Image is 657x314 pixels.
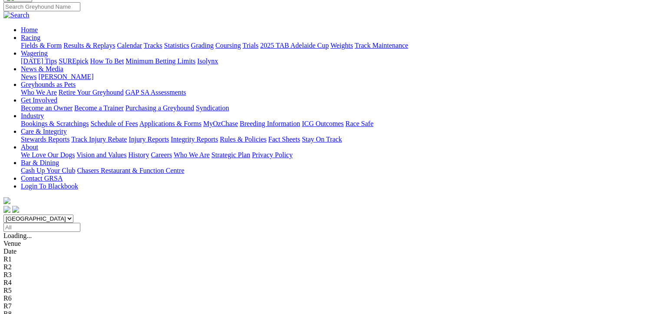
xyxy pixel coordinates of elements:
a: Login To Blackbook [21,182,78,190]
div: R1 [3,255,654,263]
a: Greyhounds as Pets [21,81,76,88]
a: Privacy Policy [252,151,293,159]
a: Trials [242,42,258,49]
a: Grading [191,42,214,49]
a: Careers [151,151,172,159]
a: Bar & Dining [21,159,59,166]
a: Get Involved [21,96,57,104]
a: Syndication [196,104,229,112]
a: We Love Our Dogs [21,151,75,159]
div: R2 [3,263,654,271]
div: R6 [3,294,654,302]
a: Stay On Track [302,136,342,143]
div: R4 [3,279,654,287]
div: R3 [3,271,654,279]
div: R7 [3,302,654,310]
a: Minimum Betting Limits [125,57,195,65]
a: Schedule of Fees [90,120,138,127]
input: Select date [3,223,80,232]
a: Strategic Plan [211,151,250,159]
img: facebook.svg [3,206,10,213]
span: Loading... [3,232,32,239]
a: Race Safe [345,120,373,127]
div: Wagering [21,57,654,65]
a: Racing [21,34,40,41]
div: R5 [3,287,654,294]
a: Who We Are [174,151,210,159]
a: News [21,73,36,80]
a: Applications & Forms [139,120,201,127]
a: Track Maintenance [355,42,408,49]
a: Bookings & Scratchings [21,120,89,127]
a: Stewards Reports [21,136,69,143]
div: Bar & Dining [21,167,654,175]
a: Fact Sheets [268,136,300,143]
a: Care & Integrity [21,128,67,135]
a: Statistics [164,42,189,49]
a: MyOzChase [203,120,238,127]
a: Integrity Reports [171,136,218,143]
div: Care & Integrity [21,136,654,143]
a: ICG Outcomes [302,120,343,127]
a: Become an Owner [21,104,73,112]
input: Search [3,2,80,11]
img: twitter.svg [12,206,19,213]
a: About [21,143,38,151]
a: News & Media [21,65,63,73]
a: History [128,151,149,159]
a: Become a Trainer [74,104,124,112]
div: Date [3,248,654,255]
a: Purchasing a Greyhound [125,104,194,112]
a: Rules & Policies [220,136,267,143]
img: logo-grsa-white.png [3,197,10,204]
div: Industry [21,120,654,128]
a: Track Injury Rebate [71,136,127,143]
a: Tracks [144,42,162,49]
a: GAP SA Assessments [125,89,186,96]
a: Who We Are [21,89,57,96]
a: Results & Replays [63,42,115,49]
a: [PERSON_NAME] [38,73,93,80]
a: Cash Up Your Club [21,167,75,174]
a: Breeding Information [240,120,300,127]
a: Contact GRSA [21,175,63,182]
a: Chasers Restaurant & Function Centre [77,167,184,174]
a: How To Bet [90,57,124,65]
div: News & Media [21,73,654,81]
a: Weights [330,42,353,49]
a: Isolynx [197,57,218,65]
a: Coursing [215,42,241,49]
a: Wagering [21,50,48,57]
a: Home [21,26,38,33]
a: 2025 TAB Adelaide Cup [260,42,329,49]
a: Vision and Values [76,151,126,159]
a: Fields & Form [21,42,62,49]
a: Industry [21,112,44,119]
a: SUREpick [59,57,88,65]
div: Greyhounds as Pets [21,89,654,96]
a: [DATE] Tips [21,57,57,65]
img: Search [3,11,30,19]
div: Venue [3,240,654,248]
div: Get Involved [21,104,654,112]
a: Retire Your Greyhound [59,89,124,96]
div: Racing [21,42,654,50]
div: About [21,151,654,159]
a: Injury Reports [129,136,169,143]
a: Calendar [117,42,142,49]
